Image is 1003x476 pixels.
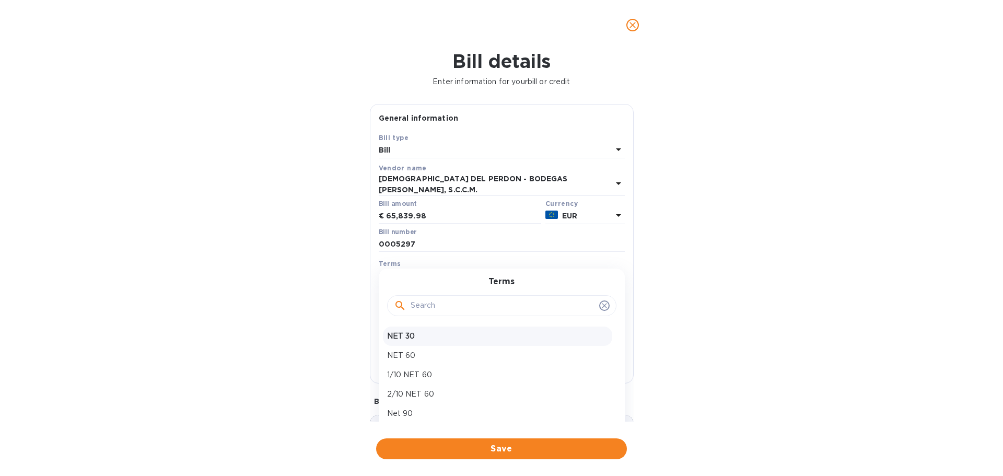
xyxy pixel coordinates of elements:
b: EUR [562,212,577,220]
input: Enter bill number [379,237,625,252]
input: Search [411,298,595,314]
b: [DEMOGRAPHIC_DATA] DEL PERDON - BODEGAS [PERSON_NAME], S.C.C.M. [379,175,568,194]
b: Bill [379,146,391,154]
b: Vendor name [379,164,427,172]
p: Net 90 [387,408,608,419]
label: Bill amount [379,201,416,207]
p: Bill image [374,396,629,407]
p: Select terms [379,271,426,282]
span: Save [384,443,619,455]
p: 1/10 NET 60 [387,369,608,380]
p: NET 30 [387,331,608,342]
button: Save [376,438,627,459]
div: € [379,208,386,224]
p: NET 60 [387,350,608,361]
h1: Bill details [8,50,995,72]
h3: Terms [488,277,515,287]
b: General information [379,114,459,122]
p: 2/10 NET 60 [387,389,608,400]
button: close [620,13,645,38]
p: Enter information for your bill or credit [8,76,995,87]
label: Bill number [379,229,416,235]
b: Terms [379,260,401,268]
b: Currency [545,200,578,207]
b: Bill type [379,134,409,142]
input: € Enter bill amount [386,208,541,224]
